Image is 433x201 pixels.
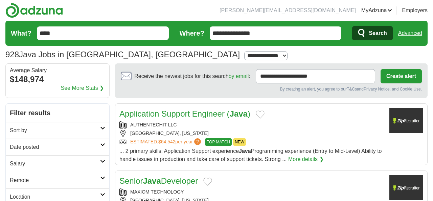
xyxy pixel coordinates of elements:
[389,175,423,200] img: Company logo
[130,138,202,146] a: ESTIMATED:$64,542per year?
[229,73,249,79] a: by email
[10,126,100,135] h2: Sort by
[361,6,392,15] a: MyAdzuna
[5,50,240,59] h1: Java Jobs in [GEOGRAPHIC_DATA], [GEOGRAPHIC_DATA]
[119,148,382,162] span: ... 2 primary skills: Application Support experience Programming experience (Entry to Mid-Level) ...
[10,160,100,168] h2: Salary
[180,28,204,38] label: Where?
[119,109,250,118] a: Application Support Engineer (Java)
[203,178,212,186] button: Add to favorite jobs
[381,69,422,83] button: Create alert
[5,3,63,18] img: Adzuna logo
[6,155,109,172] a: Salary
[10,193,100,201] h2: Location
[369,26,387,40] span: Search
[119,176,198,185] a: SeniorJavaDeveloper
[61,84,104,92] a: See More Stats ❯
[6,139,109,155] a: Date posted
[347,87,357,92] a: T&Cs
[288,155,324,163] a: More details ❯
[119,188,384,196] div: MAXIOM TECHNOLOGY
[6,104,109,122] h2: Filter results
[10,143,100,151] h2: Date posted
[352,26,392,40] button: Search
[10,176,100,184] h2: Remote
[239,148,251,154] strong: Java
[194,138,201,145] span: ?
[233,138,246,146] span: NEW
[119,130,384,137] div: [GEOGRAPHIC_DATA], [US_STATE]
[10,68,105,73] div: Average Salary
[134,72,250,80] span: Receive the newest jobs for this search :
[5,48,19,61] span: 928
[256,110,265,119] button: Add to favorite jobs
[389,108,423,133] img: Company logo
[119,121,384,128] div: AUTHENTECHIT LLC
[398,26,422,40] a: Advanced
[158,139,176,144] span: $64,542
[6,122,109,139] a: Sort by
[364,87,390,92] a: Privacy Notice
[230,109,248,118] strong: Java
[143,176,161,185] strong: Java
[6,172,109,188] a: Remote
[11,28,31,38] label: What?
[402,6,428,15] a: Employers
[121,86,422,92] div: By creating an alert, you agree to our and , and Cookie Use.
[220,6,356,15] li: [PERSON_NAME][EMAIL_ADDRESS][DOMAIN_NAME]
[10,73,105,85] div: $148,974
[205,138,232,146] span: TOP MATCH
